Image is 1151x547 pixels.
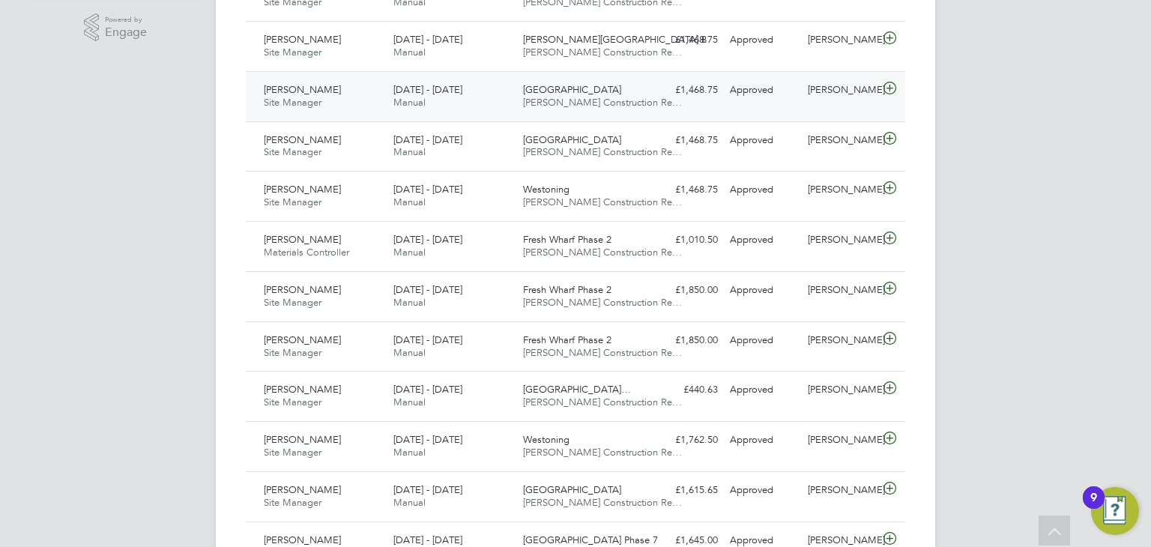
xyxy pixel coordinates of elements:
div: Approved [724,78,802,103]
span: [PERSON_NAME] Construction Re… [523,496,682,509]
div: £1,468.75 [646,128,724,153]
div: Approved [724,178,802,202]
span: Site Manager [264,145,321,158]
div: £1,850.00 [646,278,724,303]
span: [PERSON_NAME] [264,534,341,546]
span: [PERSON_NAME] Construction Re… [523,246,682,259]
span: [DATE] - [DATE] [393,183,462,196]
span: Site Manager [264,396,321,408]
span: Fresh Wharf Phase 2 [523,333,611,346]
span: [DATE] - [DATE] [393,83,462,96]
span: [PERSON_NAME] [264,233,341,246]
div: £1,468.75 [646,78,724,103]
span: [PERSON_NAME] Construction Re… [523,296,682,309]
span: Manual [393,496,426,509]
span: [DATE] - [DATE] [393,483,462,496]
div: Approved [724,428,802,453]
span: [DATE] - [DATE] [393,333,462,346]
span: Manual [393,396,426,408]
span: Manual [393,46,426,58]
span: Materials Controller [264,246,349,259]
span: [PERSON_NAME] Construction Re… [523,396,682,408]
span: [PERSON_NAME] Construction Re… [523,196,682,208]
span: Manual [393,296,426,309]
div: [PERSON_NAME] [802,178,880,202]
span: [DATE] - [DATE] [393,233,462,246]
span: [PERSON_NAME] Construction Re… [523,96,682,109]
span: Manual [393,196,426,208]
div: [PERSON_NAME] [802,128,880,153]
span: [PERSON_NAME] [264,383,341,396]
span: [DATE] - [DATE] [393,283,462,296]
span: Westoning [523,433,570,446]
span: [GEOGRAPHIC_DATA] [523,83,621,96]
span: Site Manager [264,446,321,459]
span: [PERSON_NAME] [264,433,341,446]
div: £1,850.00 [646,328,724,353]
span: [DATE] - [DATE] [393,534,462,546]
span: [PERSON_NAME] [264,33,341,46]
button: Open Resource Center, 9 new notifications [1091,487,1139,535]
span: Site Manager [264,96,321,109]
span: [PERSON_NAME] Construction Re… [523,446,682,459]
span: [DATE] - [DATE] [393,33,462,46]
div: Approved [724,378,802,402]
div: [PERSON_NAME] [802,478,880,503]
span: [PERSON_NAME] [264,333,341,346]
span: Manual [393,346,426,359]
div: [PERSON_NAME] [802,228,880,253]
div: [PERSON_NAME] [802,328,880,353]
div: Approved [724,128,802,153]
span: [PERSON_NAME] [264,133,341,146]
span: Westoning [523,183,570,196]
span: Site Manager [264,296,321,309]
span: [GEOGRAPHIC_DATA] Phase 7 [523,534,658,546]
span: Site Manager [264,46,321,58]
div: Approved [724,278,802,303]
div: £1,010.50 [646,228,724,253]
span: Powered by [105,13,147,26]
div: [PERSON_NAME] [802,278,880,303]
span: Site Manager [264,496,321,509]
span: [DATE] - [DATE] [393,133,462,146]
div: [PERSON_NAME] [802,428,880,453]
div: Approved [724,328,802,353]
span: [DATE] - [DATE] [393,383,462,396]
span: [PERSON_NAME] Construction Re… [523,46,682,58]
a: Powered byEngage [84,13,148,42]
span: Site Manager [264,346,321,359]
div: [PERSON_NAME] [802,78,880,103]
div: Approved [724,478,802,503]
span: [PERSON_NAME] [264,283,341,296]
div: [PERSON_NAME] [802,28,880,52]
div: Approved [724,228,802,253]
span: Engage [105,26,147,39]
span: Fresh Wharf Phase 2 [523,233,611,246]
span: [PERSON_NAME] Construction Re… [523,346,682,359]
span: [DATE] - [DATE] [393,433,462,446]
span: [GEOGRAPHIC_DATA] [523,133,621,146]
span: Fresh Wharf Phase 2 [523,283,611,296]
span: Manual [393,96,426,109]
span: [PERSON_NAME] [264,483,341,496]
div: [PERSON_NAME] [802,378,880,402]
div: £1,468.75 [646,178,724,202]
span: Manual [393,446,426,459]
span: [PERSON_NAME] [264,183,341,196]
div: 9 [1090,498,1097,517]
span: [PERSON_NAME] Construction Re… [523,145,682,158]
span: Site Manager [264,196,321,208]
span: [GEOGRAPHIC_DATA] [523,483,621,496]
span: [PERSON_NAME] [264,83,341,96]
div: £440.63 [646,378,724,402]
div: Approved [724,28,802,52]
span: Manual [393,145,426,158]
div: £1,615.65 [646,478,724,503]
div: £1,762.50 [646,428,724,453]
span: [GEOGRAPHIC_DATA]… [523,383,631,396]
span: [PERSON_NAME][GEOGRAPHIC_DATA] 8 [523,33,707,46]
span: Manual [393,246,426,259]
div: £1,468.75 [646,28,724,52]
